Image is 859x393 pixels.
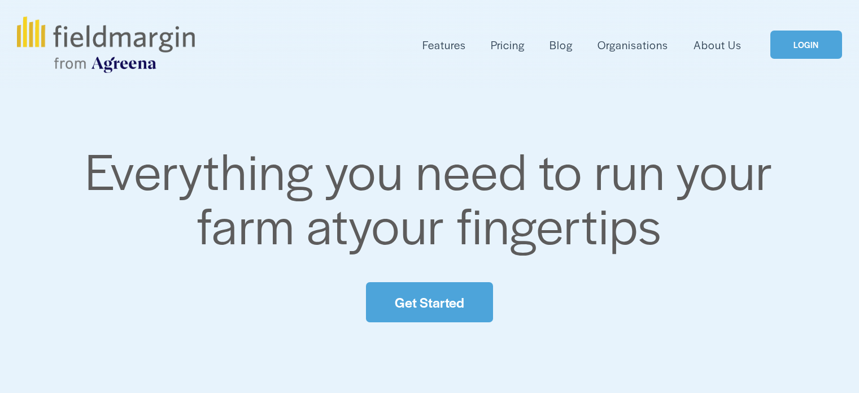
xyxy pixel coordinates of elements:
a: Get Started [366,282,492,322]
a: folder dropdown [422,36,466,54]
img: fieldmargin.com [17,16,194,73]
span: Features [422,37,466,53]
span: your fingertips [348,188,662,259]
a: Organisations [598,36,668,54]
a: LOGIN [770,31,841,59]
a: About Us [694,36,742,54]
a: Blog [550,36,573,54]
a: Pricing [491,36,525,54]
span: Everything you need to run your farm at [85,134,785,259]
